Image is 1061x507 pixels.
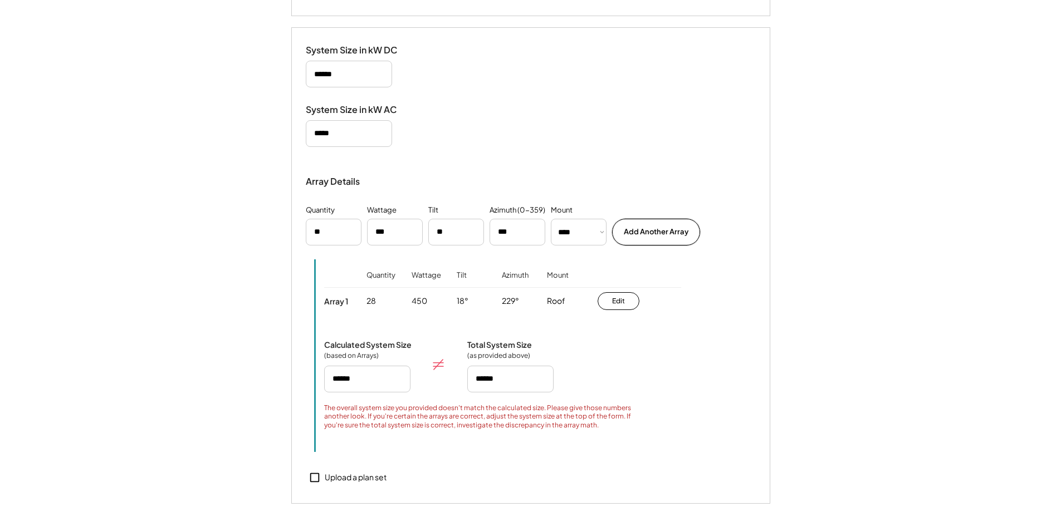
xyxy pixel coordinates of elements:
div: Tilt [428,205,438,216]
div: Quantity [366,270,395,296]
div: 28 [366,296,376,307]
button: Edit [598,292,639,310]
div: System Size in kW DC [306,45,417,56]
div: Array Details [306,175,361,188]
div: Tilt [457,270,467,296]
div: Quantity [306,205,335,216]
div: Total System Size [467,339,532,350]
div: 229° [502,296,519,307]
div: Calculated System Size [324,339,412,350]
div: Azimuth [502,270,529,296]
div: Array 1 [324,296,348,306]
div: 18° [457,296,468,307]
div: Mount [547,270,569,296]
div: Roof [547,296,565,307]
div: Wattage [412,270,441,296]
div: Upload a plan set [325,472,387,483]
div: (as provided above) [467,351,530,360]
div: (based on Arrays) [324,351,380,360]
div: System Size in kW AC [306,104,417,116]
div: Mount [551,205,573,216]
div: Wattage [367,205,397,216]
div: The overall system size you provided doesn't match the calculated size. Please give those numbers... [324,403,644,430]
div: Azimuth (0-359) [490,205,545,216]
div: 450 [412,296,427,307]
button: Add Another Array [612,219,700,245]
